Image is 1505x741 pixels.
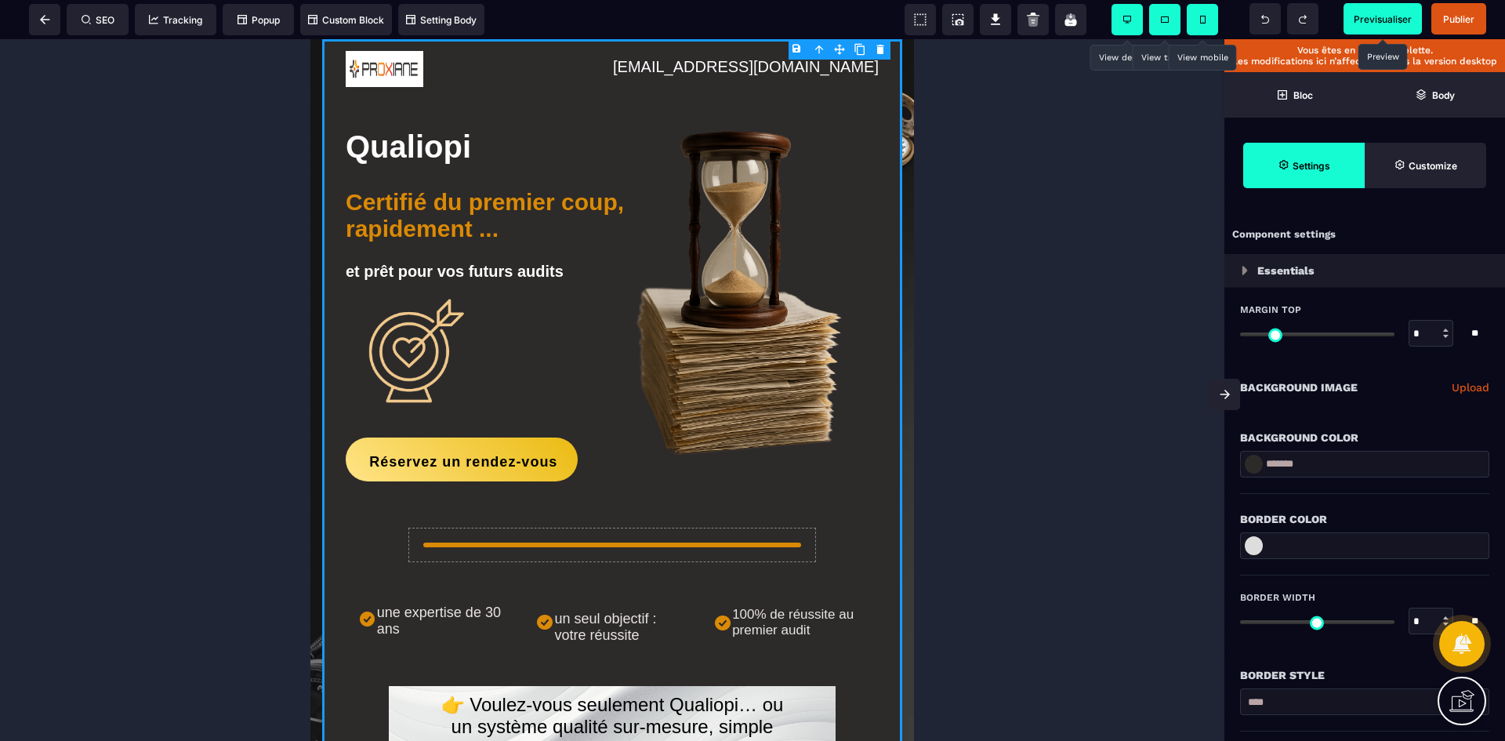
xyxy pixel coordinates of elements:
[422,564,557,603] text: 100% de réussite au premier audit
[35,150,314,202] b: Certifié du premier coup, rapidement ...
[1365,72,1505,118] span: Open Layer Manager
[49,572,65,588] img: 61b494325f8a4818ccf6b45798e672df_Vector.png
[1409,160,1457,172] strong: Customize
[1293,160,1330,172] strong: Settings
[82,14,114,26] span: SEO
[1240,428,1489,447] div: Background Color
[406,14,477,26] span: Setting Body
[1344,3,1422,35] span: Preview
[1242,266,1248,275] img: loading
[905,4,936,35] span: View components
[1224,72,1365,118] span: Open Blocks
[1432,89,1455,101] strong: Body
[35,12,113,48] img: 92ef1b41aa5dc875a9f0b1580ab26380_Logo_Proxiane_Final.png
[1452,378,1489,397] a: Upload
[1257,261,1315,280] p: Essentials
[1443,13,1474,25] span: Publier
[35,246,168,379] img: 184210e047c06fd5bc12ddb28e3bbffc_Cible.png
[67,561,201,602] text: une expertise de 30 ans
[1243,143,1365,188] span: Settings
[1240,591,1315,604] span: Border Width
[1354,13,1412,25] span: Previsualiser
[1240,303,1301,316] span: Margin Top
[35,223,253,241] b: et prêt pour vos futurs audits
[942,4,974,35] span: Screenshot
[34,398,267,442] button: Réservez un rendez-vous
[308,14,384,26] span: Custom Block
[244,568,379,608] text: un seul objectif : votre réussite
[1240,378,1358,397] p: Background Image
[238,14,280,26] span: Popup
[1365,143,1486,188] span: Open Style Manager
[149,14,202,26] span: Tracking
[227,576,242,591] img: 61b494325f8a4818ccf6b45798e672df_Vector.png
[318,74,536,434] img: b5475c5d0e2a59ebc1ed9ffe94b13938_Sablier.png
[404,576,420,592] img: 61b494325f8a4818ccf6b45798e672df_Vector.png
[1224,220,1505,250] div: Component settings
[1240,510,1489,529] div: Border Color
[1240,666,1489,685] div: Border Style
[1293,89,1313,101] strong: Bloc
[251,15,568,41] text: [EMAIL_ADDRESS][DOMAIN_NAME]
[35,90,318,133] h1: Qualiopi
